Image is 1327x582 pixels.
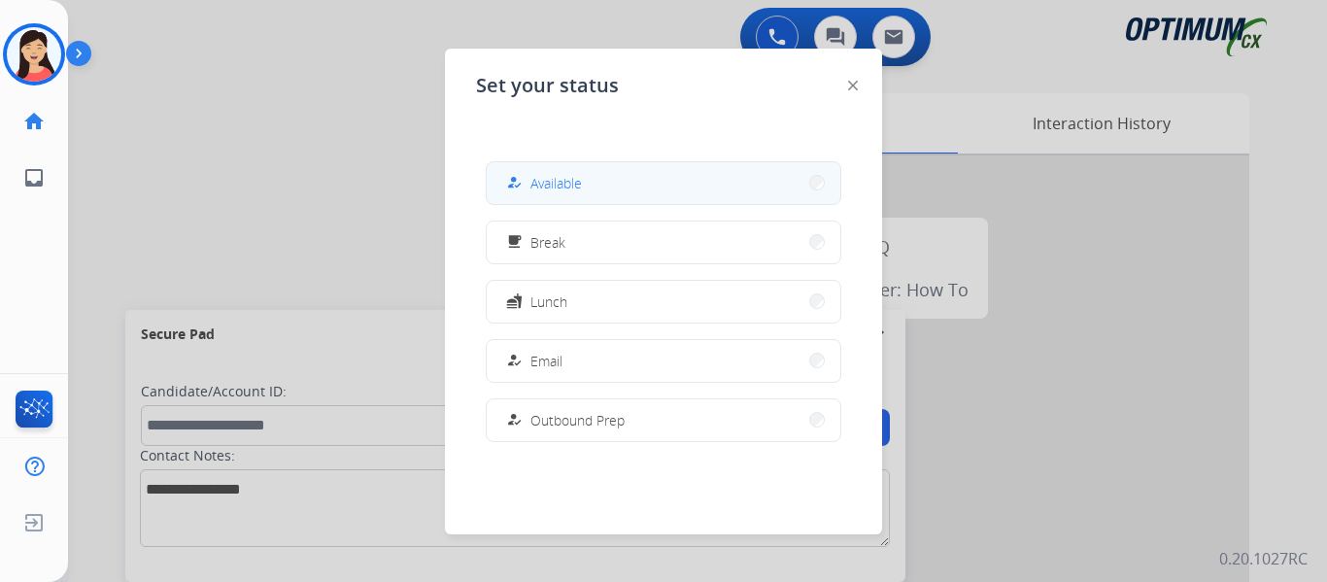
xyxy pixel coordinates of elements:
button: Email [487,340,840,382]
mat-icon: home [22,110,46,133]
img: close-button [848,81,858,90]
p: 0.20.1027RC [1219,547,1308,570]
span: Break [530,232,565,253]
mat-icon: inbox [22,166,46,189]
span: Set your status [476,72,619,99]
span: Available [530,173,582,193]
button: Break [487,222,840,263]
span: Lunch [530,291,567,312]
button: Outbound Prep [487,399,840,441]
mat-icon: how_to_reg [506,353,523,369]
mat-icon: fastfood [506,293,523,310]
mat-icon: how_to_reg [506,412,523,428]
button: Available [487,162,840,204]
span: Email [530,351,562,371]
mat-icon: how_to_reg [506,175,523,191]
img: avatar [7,27,61,82]
mat-icon: free_breakfast [506,234,523,251]
button: Lunch [487,281,840,323]
span: Outbound Prep [530,410,625,430]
